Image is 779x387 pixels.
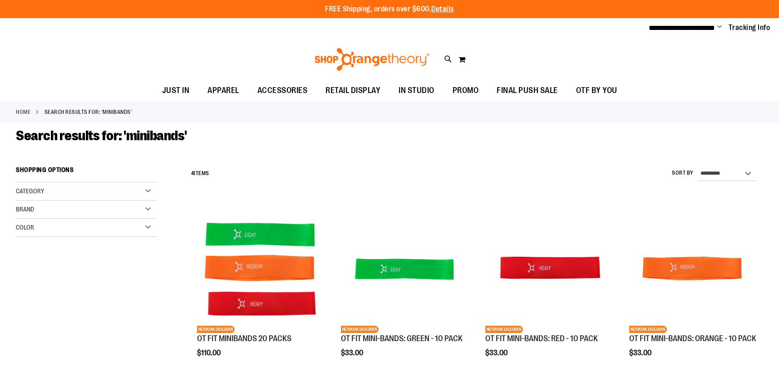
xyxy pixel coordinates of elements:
span: $33.00 [629,349,653,357]
span: $33.00 [341,349,365,357]
span: Category [16,187,44,195]
a: Details [431,5,454,13]
p: FREE Shipping, orders over $600. [325,4,454,15]
a: ACCESSORIES [248,80,317,101]
span: JUST IN [162,80,190,101]
a: Home [16,108,30,116]
span: APPAREL [207,80,239,101]
a: Product image for OT FIT MINI-BANDS: RED - 10 PACKNETWORK EXCLUSIVE [485,204,615,334]
a: FINAL PUSH SALE [488,80,567,101]
strong: Search results for: 'minibands' [44,108,132,116]
span: NETWORK EXCLUSIVE [341,326,379,333]
a: OT FIT MINI-BANDS: GREEN - 10 PACK [341,334,463,343]
a: Product image for OT FIT MINI-BANDS: ORANGE - 10 PACKNETWORK EXCLUSIVE [629,204,759,334]
button: Account menu [717,23,722,32]
a: IN STUDIO [389,80,444,101]
label: Sort By [672,169,694,177]
img: Shop Orangetheory [313,48,431,71]
span: $33.00 [485,349,509,357]
span: RETAIL DISPLAY [325,80,380,101]
span: FINAL PUSH SALE [497,80,558,101]
div: product [336,199,475,380]
span: NETWORK EXCLUSIVE [197,326,235,333]
div: product [192,199,331,380]
a: RETAIL DISPLAY [316,80,389,101]
img: Product image for OT FIT MINI-BANDS: RED - 10 PACK [485,204,615,333]
a: APPAREL [198,80,248,101]
span: $110.00 [197,349,222,357]
a: OT FIT MINIBANDS 20 PACKS [197,334,291,343]
img: Product image for OT FIT MINI-BANDS: ORANGE - 10 PACK [629,204,759,333]
a: Product image for OT FIT MINI-BANDS: GREEN - 10 PACKNETWORK EXCLUSIVE [341,204,470,334]
span: OTF BY YOU [576,80,617,101]
div: product [481,199,619,380]
a: OT FIT MINI-BANDS: RED - 10 PACK [485,334,598,343]
img: Product image for OT FIT MINIBANDS 20 PACKS [197,204,326,333]
a: PROMO [444,80,488,101]
h2: Items [191,167,209,181]
a: OTF BY YOU [567,80,626,101]
div: product [625,199,763,380]
span: ACCESSORIES [257,80,308,101]
span: Search results for: 'minibands' [16,128,187,143]
a: JUST IN [153,80,199,101]
span: Color [16,224,34,231]
span: IN STUDIO [399,80,434,101]
strong: Shopping Options [16,162,157,182]
span: NETWORK EXCLUSIVE [485,326,523,333]
a: Tracking Info [729,23,770,33]
span: PROMO [453,80,479,101]
span: NETWORK EXCLUSIVE [629,326,667,333]
span: 4 [191,170,194,176]
span: Brand [16,206,34,213]
img: Product image for OT FIT MINI-BANDS: GREEN - 10 PACK [341,204,470,333]
a: OT FIT MINI-BANDS: ORANGE - 10 PACK [629,334,756,343]
a: Product image for OT FIT MINIBANDS 20 PACKSNETWORK EXCLUSIVE [197,204,326,334]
